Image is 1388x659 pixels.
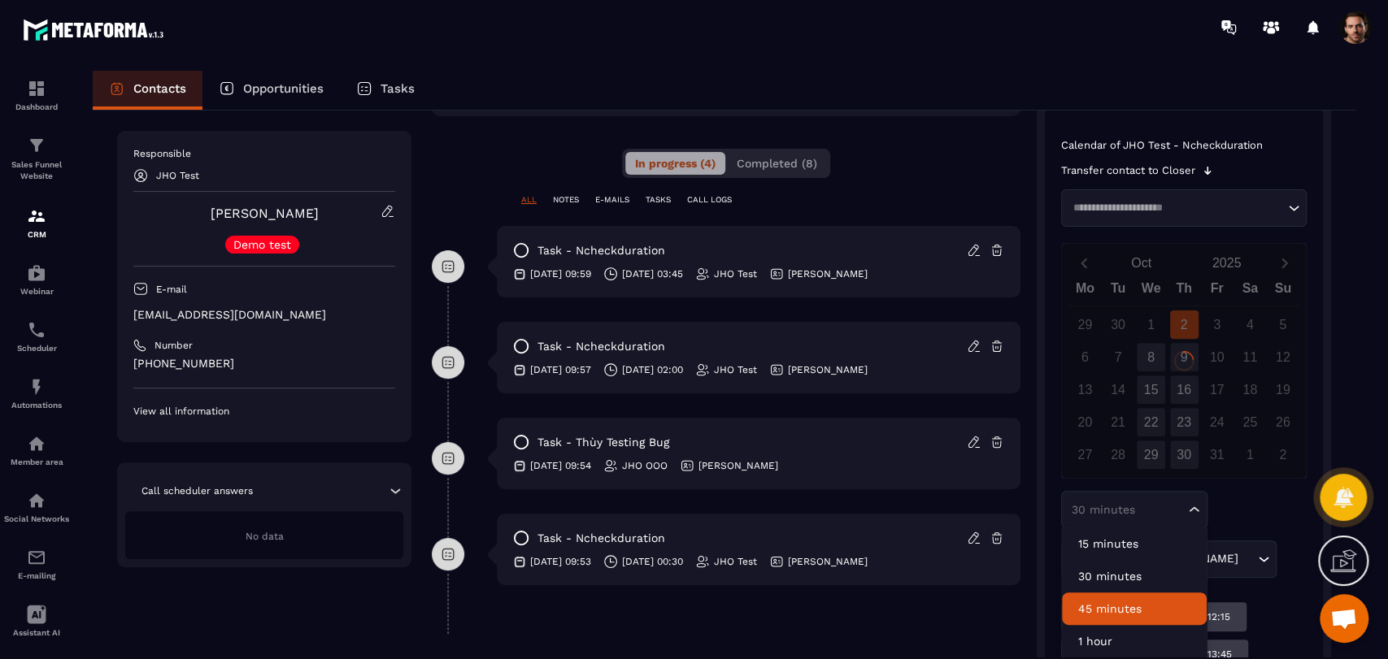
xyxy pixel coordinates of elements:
[243,81,324,96] p: Opportunities
[133,81,186,96] p: Contacts
[737,157,817,170] span: Completed (8)
[4,308,69,365] a: schedulerschedulerScheduler
[27,79,46,98] img: formation
[4,102,69,111] p: Dashboard
[714,555,757,568] p: JHO Test
[537,435,669,450] p: task - Thùy testing bug
[27,377,46,397] img: automations
[1207,610,1230,623] p: 12:15
[4,422,69,479] a: automationsautomationsMember area
[595,194,629,206] p: E-MAILS
[4,230,69,239] p: CRM
[521,194,537,206] p: ALL
[1061,491,1207,528] div: Search for option
[1320,594,1368,643] div: Mở cuộc trò chuyện
[340,71,431,110] a: Tasks
[788,363,868,376] p: [PERSON_NAME]
[211,206,319,221] a: [PERSON_NAME]
[4,535,69,592] a: emailemailE-mailing
[1078,568,1190,584] p: 30 minutes
[4,628,69,637] p: Assistant AI
[27,136,46,155] img: formation
[1078,600,1190,617] p: 45 minutes
[646,194,671,206] p: TASKS
[93,71,202,110] a: Contacts
[4,479,69,535] a: social-networksocial-networkSocial Networks
[4,514,69,523] p: Social Networks
[537,243,665,258] p: task - Ncheckduration
[1078,633,1190,649] p: 1 hour
[133,405,395,418] p: View all information
[27,320,46,340] img: scheduler
[622,363,683,376] p: [DATE] 02:00
[133,147,395,160] p: Responsible
[23,15,169,45] img: logo
[246,531,284,542] span: No data
[381,81,415,96] p: Tasks
[622,555,683,568] p: [DATE] 00:30
[1242,550,1254,568] input: Search for option
[4,344,69,353] p: Scheduler
[1061,139,1307,152] p: Calendar of JHO Test - Ncheckduration
[537,339,665,354] p: task - Ncheckduration
[1061,189,1307,227] div: Search for option
[27,434,46,453] img: automations
[553,194,579,206] p: NOTES
[133,356,395,371] p: [PHONE_NUMBER]
[622,267,683,280] p: [DATE] 03:45
[202,71,340,110] a: Opportunities
[156,170,199,181] p: JHO Test
[4,592,69,649] a: Assistant AI
[537,531,665,546] p: task - Ncheckduration
[1068,200,1284,216] input: Search for option
[4,251,69,308] a: automationsautomationsWebinar
[4,159,69,182] p: Sales Funnel Website
[4,401,69,410] p: Automations
[27,548,46,567] img: email
[625,152,725,175] button: In progress (4)
[156,283,187,296] p: E-mail
[4,457,69,466] p: Member area
[4,194,69,251] a: formationformationCRM
[141,484,253,497] p: Call scheduler answers
[133,307,395,323] p: [EMAIL_ADDRESS][DOMAIN_NAME]
[4,287,69,296] p: Webinar
[788,555,868,568] p: [PERSON_NAME]
[687,194,732,206] p: CALL LOGS
[27,491,46,510] img: social-network
[154,339,193,352] p: Number
[27,263,46,283] img: automations
[4,571,69,580] p: E-mailing
[1078,535,1190,552] p: 15 minutes
[4,67,69,124] a: formationformationDashboard
[635,157,716,170] span: In progress (4)
[530,555,591,568] p: [DATE] 09:53
[714,363,757,376] p: JHO Test
[4,365,69,422] a: automationsautomationsAutomations
[530,459,591,472] p: [DATE] 09:54
[233,239,291,250] p: Demo test
[788,267,868,280] p: [PERSON_NAME]
[530,267,591,280] p: [DATE] 09:59
[727,152,827,175] button: Completed (8)
[1068,501,1185,518] input: Search for option
[530,363,591,376] p: [DATE] 09:57
[698,459,778,472] p: [PERSON_NAME]
[622,459,668,472] p: JHO OOO
[1061,164,1195,177] p: Transfer contact to Closer
[27,206,46,226] img: formation
[4,124,69,194] a: formationformationSales Funnel Website
[714,267,757,280] p: JHO Test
